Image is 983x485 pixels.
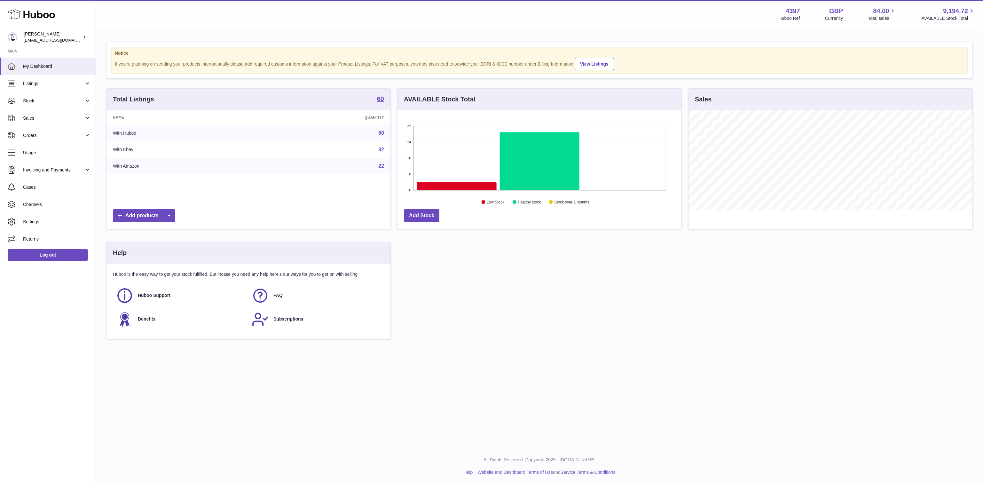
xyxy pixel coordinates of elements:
a: View Listings [575,58,614,70]
span: Cases [23,184,91,190]
h3: Sales [695,95,712,104]
text: 16 [407,156,411,160]
p: All Rights Reserved. Copyright 2025 - [DOMAIN_NAME] [101,457,978,463]
span: 84.00 [873,7,889,15]
p: Huboo is the easy way to get your stock fulfilled. But incase you need any help here's our ways f... [113,271,384,277]
text: Low Stock [487,200,505,204]
text: 32 [407,124,411,128]
a: 32 [378,147,384,152]
a: 60 [378,130,384,136]
h3: Total Listings [113,95,154,104]
td: With Ebay [106,141,262,158]
span: Invoicing and Payments [23,167,84,173]
span: Channels [23,202,91,208]
span: Benefits [138,316,155,322]
text: Healthy stock [518,200,541,204]
div: If you're planning on sending your products internationally please add required customs informati... [115,57,964,70]
strong: GBP [829,7,843,15]
a: Service Terms & Conditions [561,470,616,475]
a: Subscriptions [252,311,381,328]
a: Log out [8,249,88,261]
h3: AVAILABLE Stock Total [404,95,475,104]
h3: Help [113,249,127,257]
span: [EMAIL_ADDRESS][DOMAIN_NAME] [24,37,94,43]
img: drumnnbass@gmail.com [8,32,17,42]
text: 24 [407,140,411,144]
span: Huboo Support [138,292,170,298]
strong: 60 [377,96,384,102]
td: With Huboo [106,125,262,141]
a: Add products [113,209,175,222]
span: Orders [23,132,84,139]
span: AVAILABLE Stock Total [921,15,975,21]
td: With Amazon [106,158,262,174]
strong: 4397 [786,7,800,15]
a: 84.00 Total sales [868,7,896,21]
span: Usage [23,150,91,156]
a: Website and Dashboard Terms of Use [477,470,553,475]
th: Quantity [262,110,390,125]
a: Add Stock [404,209,439,222]
span: Settings [23,219,91,225]
text: Stock over 2 months [554,200,589,204]
a: Huboo Support [116,287,245,304]
a: Benefits [116,311,245,328]
span: My Dashboard [23,63,91,69]
span: Total sales [868,15,896,21]
a: Help [464,470,473,475]
span: Stock [23,98,84,104]
li: and [475,469,615,475]
span: 9,194.72 [943,7,968,15]
text: 8 [409,172,411,176]
strong: Notice [115,50,964,56]
div: Currency [825,15,843,21]
span: FAQ [273,292,283,298]
span: Sales [23,115,84,121]
a: FAQ [252,287,381,304]
span: Subscriptions [273,316,303,322]
a: 60 [377,96,384,103]
a: 9,194.72 AVAILABLE Stock Total [921,7,975,21]
span: Returns [23,236,91,242]
div: [PERSON_NAME] [24,31,81,43]
a: 22 [378,163,384,169]
th: Name [106,110,262,125]
div: Huboo Ref [779,15,800,21]
text: 0 [409,188,411,192]
span: Listings [23,81,84,87]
